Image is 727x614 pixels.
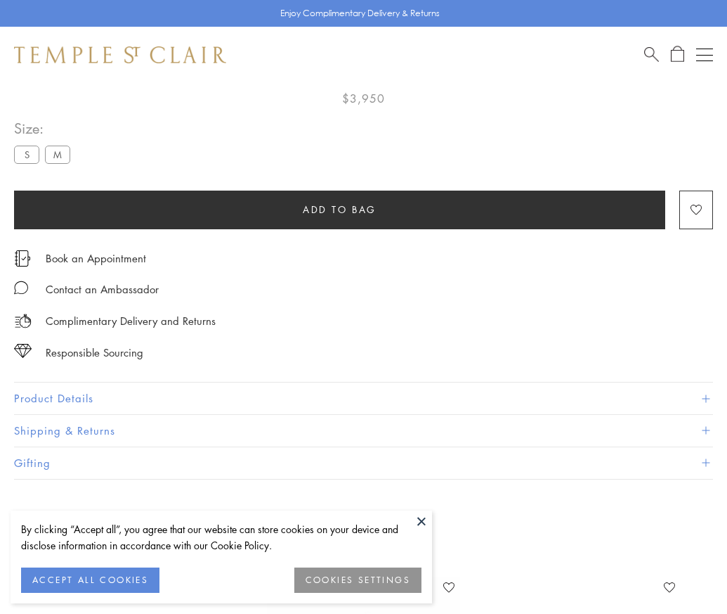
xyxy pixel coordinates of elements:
div: By clicking “Accept all”, you agree that our website can store cookies on your device and disclos... [21,521,421,554]
p: Enjoy Complimentary Delivery & Returns [280,6,440,20]
button: Add to bag [14,191,665,229]
img: icon_appointment.svg [14,250,31,267]
img: MessageIcon-01_2.svg [14,281,28,295]
img: Temple St. Clair [14,46,226,63]
a: Open Shopping Bag [671,46,684,63]
span: $3,950 [342,89,385,108]
a: Book an Appointment [46,250,146,266]
button: Open navigation [696,46,713,63]
button: Gifting [14,447,713,479]
span: Add to bag [303,202,376,217]
button: COOKIES SETTINGS [294,568,421,593]
p: Complimentary Delivery and Returns [46,312,216,330]
button: Shipping & Returns [14,415,713,447]
img: icon_delivery.svg [14,312,32,330]
img: icon_sourcing.svg [14,344,32,358]
button: Product Details [14,383,713,414]
label: M [45,146,70,163]
div: Contact an Ambassador [46,281,159,298]
button: ACCEPT ALL COOKIES [21,568,159,593]
div: Responsible Sourcing [46,344,143,362]
span: Size: [14,117,76,140]
label: S [14,146,39,163]
a: Search [644,46,659,63]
